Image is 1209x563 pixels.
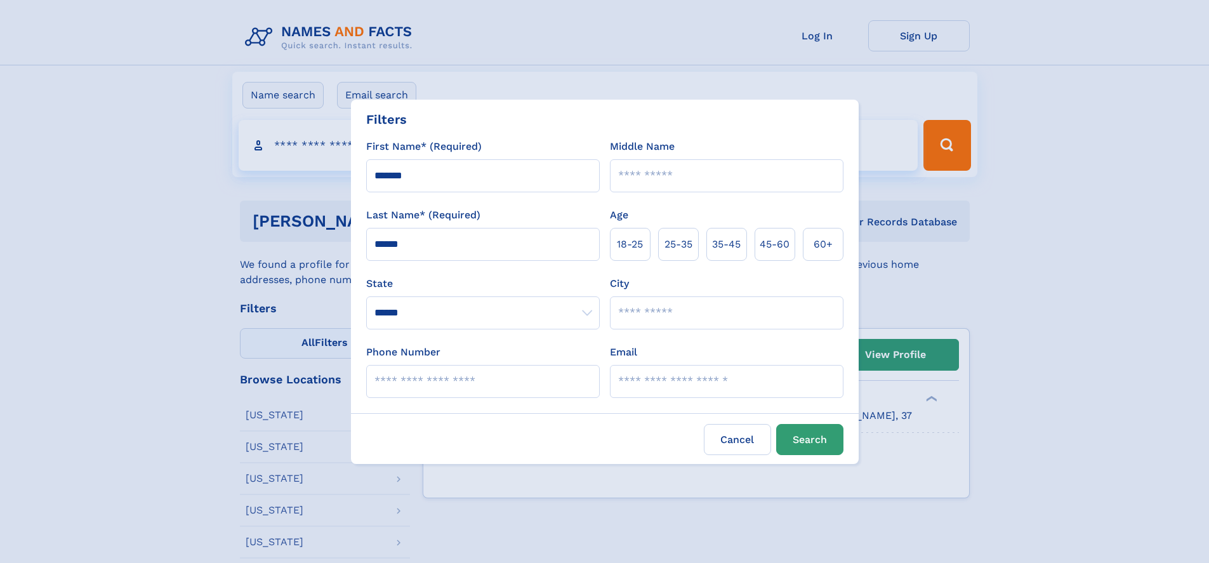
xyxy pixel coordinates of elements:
span: 25‑35 [664,237,692,252]
span: 18‑25 [617,237,643,252]
label: Last Name* (Required) [366,208,480,223]
span: 60+ [814,237,833,252]
button: Search [776,424,843,455]
label: City [610,276,629,291]
label: Middle Name [610,139,675,154]
span: 45‑60 [760,237,789,252]
span: 35‑45 [712,237,741,252]
label: First Name* (Required) [366,139,482,154]
label: Cancel [704,424,771,455]
label: Email [610,345,637,360]
label: Phone Number [366,345,440,360]
div: Filters [366,110,407,129]
label: Age [610,208,628,223]
label: State [366,276,600,291]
